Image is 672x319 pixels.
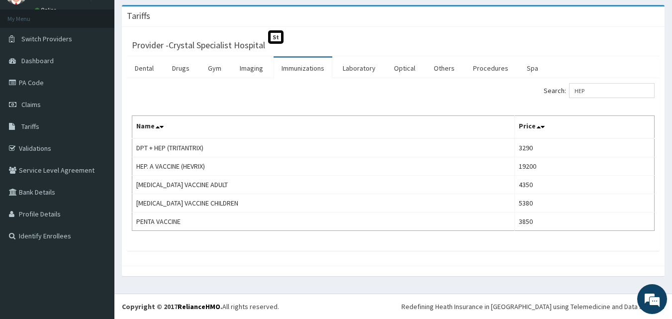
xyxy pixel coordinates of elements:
[163,5,187,29] div: Minimize live chat window
[122,302,222,311] strong: Copyright © 2017 .
[18,50,40,75] img: d_794563401_company_1708531726252_794563401
[21,122,39,131] span: Tariffs
[52,56,167,69] div: Chat with us now
[178,302,220,311] a: RelianceHMO
[21,100,41,109] span: Claims
[5,213,190,248] textarea: Type your message and hit 'Enter'
[401,302,665,312] div: Redefining Heath Insurance in [GEOGRAPHIC_DATA] using Telemedicine and Data Science!
[21,34,72,43] span: Switch Providers
[21,56,54,65] span: Dashboard
[58,96,137,197] span: We're online!
[35,6,59,13] a: Online
[114,294,672,319] footer: All rights reserved.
